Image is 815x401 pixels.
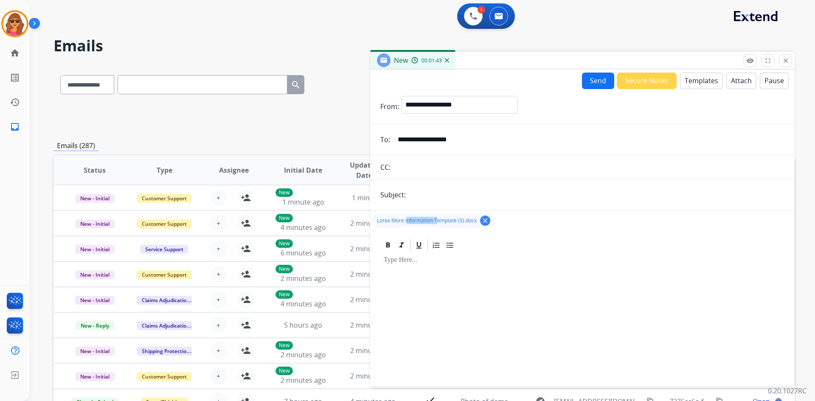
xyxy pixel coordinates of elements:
[84,165,106,175] span: Status
[444,239,456,252] div: Bullet List
[157,165,172,175] span: Type
[241,269,251,279] mat-icon: person_add
[726,73,756,89] button: Attach
[413,239,425,252] div: Underline
[216,269,220,279] span: +
[284,320,322,330] span: 5 hours ago
[350,244,396,253] span: 2 minutes ago
[395,239,408,252] div: Italic
[284,165,322,175] span: Initial Date
[216,244,220,254] span: +
[53,37,795,54] h2: Emails
[382,239,394,252] div: Bold
[617,73,677,89] button: Secure Notes
[281,376,326,385] span: 2 minutes ago
[137,372,192,381] span: Customer Support
[241,244,251,254] mat-icon: person_add
[75,245,115,254] span: New - Initial
[275,367,293,375] p: New
[137,296,195,305] span: Claims Adjudication
[350,346,396,355] span: 2 minutes ago
[430,239,443,252] div: Ordered List
[380,190,406,200] p: Subject:
[75,270,115,279] span: New - Initial
[350,269,396,279] span: 2 minutes ago
[241,371,251,381] mat-icon: person_add
[350,219,396,228] span: 2 minutes ago
[241,345,251,356] mat-icon: person_add
[75,194,115,203] span: New - Initial
[75,219,115,228] span: New - Initial
[75,347,115,356] span: New - Initial
[275,214,293,222] p: New
[377,217,477,224] span: Lorex More Information Template (5).docx
[281,274,326,283] span: 2 minutes ago
[281,350,326,359] span: 2 minutes ago
[746,57,754,64] mat-icon: remove_red_eye
[3,12,27,36] img: avatar
[137,270,192,279] span: Customer Support
[76,321,114,330] span: New - Reply
[216,320,220,330] span: +
[137,194,192,203] span: Customer Support
[210,367,227,384] button: +
[210,215,227,232] button: +
[394,56,408,65] span: New
[350,371,396,381] span: 2 minutes ago
[210,266,227,283] button: +
[241,218,251,228] mat-icon: person_add
[216,345,220,356] span: +
[10,48,20,58] mat-icon: home
[350,295,396,304] span: 2 minutes ago
[481,217,489,224] mat-icon: clear
[582,73,614,89] button: Send
[216,294,220,305] span: +
[275,239,293,248] p: New
[282,197,324,207] span: 1 minute ago
[275,265,293,273] p: New
[241,193,251,203] mat-icon: person_add
[210,317,227,334] button: +
[216,193,220,203] span: +
[380,135,390,145] p: To:
[10,122,20,132] mat-icon: inbox
[140,245,188,254] span: Service Support
[137,219,192,228] span: Customer Support
[216,371,220,381] span: +
[210,342,227,359] button: +
[241,294,251,305] mat-icon: person_add
[53,140,98,151] p: Emails (287)
[281,223,326,232] span: 4 minutes ago
[478,6,485,14] div: 1
[345,160,384,180] span: Updated Date
[760,73,789,89] button: Pause
[281,299,326,308] span: 4 minutes ago
[75,296,115,305] span: New - Initial
[10,97,20,107] mat-icon: history
[768,386,807,396] p: 0.20.1027RC
[210,189,227,206] button: +
[680,73,723,89] button: Templates
[275,290,293,299] p: New
[281,248,326,258] span: 6 minutes ago
[275,341,293,350] p: New
[137,347,195,356] span: Shipping Protection
[219,165,249,175] span: Assignee
[380,162,391,172] p: CC:
[210,291,227,308] button: +
[291,80,301,90] mat-icon: search
[380,101,399,112] p: From:
[210,240,227,257] button: +
[422,57,442,64] span: 00:01:43
[10,73,20,83] mat-icon: list_alt
[275,188,293,197] p: New
[75,372,115,381] span: New - Initial
[216,218,220,228] span: +
[137,321,195,330] span: Claims Adjudication
[764,57,772,64] mat-icon: fullscreen
[350,320,396,330] span: 2 minutes ago
[241,320,251,330] mat-icon: person_add
[782,57,790,64] mat-icon: close
[352,193,394,202] span: 1 minute ago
